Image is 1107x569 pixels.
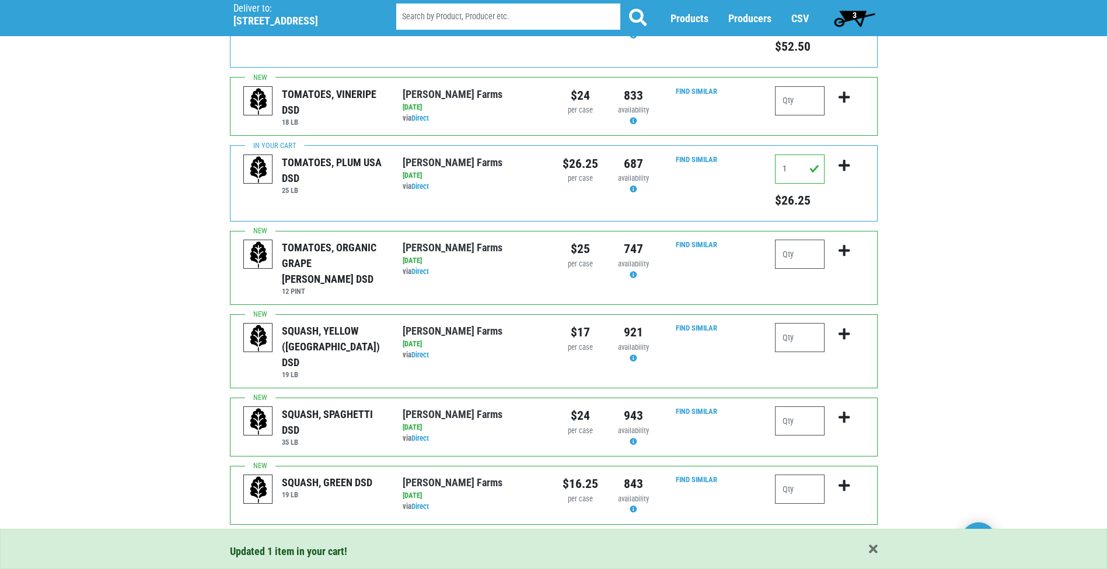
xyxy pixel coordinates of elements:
a: Find Similar [676,475,717,484]
a: Direct [411,182,429,191]
img: placeholder-variety-43d6402dacf2d531de610a020419775a.svg [244,87,273,116]
a: Direct [411,502,429,511]
h6: 25 LB [282,186,385,195]
div: TOMATOES, ORGANIC GRAPE [PERSON_NAME] DSD [282,240,385,287]
h6: 19 LB [282,370,385,379]
div: [DATE] [403,422,544,433]
input: Qty [775,240,825,269]
div: Updated 1 item in your cart! [230,543,878,559]
a: Find Similar [676,155,717,164]
h6: 35 LB [282,438,385,447]
a: [PERSON_NAME] Farms [403,156,502,168]
input: Search by Product, Producer etc. [396,3,620,30]
a: Direct [411,350,429,359]
div: $24 [563,406,598,425]
a: Direct [411,267,429,276]
input: Qty [775,406,825,435]
h6: 19 LB [282,490,372,499]
span: availability [618,343,649,352]
img: placeholder-variety-43d6402dacf2d531de610a020419775a.svg [244,475,273,504]
div: TOMATOES, VINERIPE DSD [282,86,385,118]
div: 921 [616,323,651,342]
div: per case [563,173,598,184]
a: Find Similar [676,407,717,416]
div: per case [563,426,598,437]
div: 747 [616,240,651,258]
div: via [403,266,544,278]
div: [DATE] [403,102,544,113]
div: via [403,501,544,512]
a: Direct [411,434,429,442]
div: [DATE] [403,490,544,501]
div: via [403,113,544,124]
h6: 18 LB [282,118,385,127]
div: per case [563,105,598,116]
div: [DATE] [403,339,544,350]
img: placeholder-variety-43d6402dacf2d531de610a020419775a.svg [244,407,273,436]
div: Availability may be subject to change. [616,173,651,195]
a: [PERSON_NAME] Farms [403,241,502,254]
p: Deliver to: [233,3,366,15]
div: per case [563,342,598,353]
div: $16.25 [563,475,598,493]
h5: [STREET_ADDRESS] [233,15,366,27]
span: availability [618,174,649,182]
a: Products [671,12,708,24]
a: CSV [791,12,809,24]
a: [PERSON_NAME] Farms [403,88,502,100]
input: Qty [775,86,825,115]
span: availability [618,106,649,114]
a: [PERSON_NAME] Farms [403,408,502,420]
div: SQUASH, YELLOW ([GEOGRAPHIC_DATA]) DSD [282,323,385,370]
div: $26.25 [563,154,598,173]
span: availability [618,426,649,435]
div: SQUASH, SPAGHETTI DSD [282,406,385,438]
img: placeholder-variety-43d6402dacf2d531de610a020419775a.svg [244,324,273,353]
a: Direct [411,114,429,122]
span: availability [618,259,649,268]
span: 3 [853,10,857,20]
a: Find Similar [676,240,717,249]
input: Qty [775,154,825,184]
div: via [403,350,544,361]
div: 943 [616,406,651,425]
div: [DATE] [403,255,544,266]
div: $25 [563,240,598,258]
a: Find Similar [676,324,717,332]
div: [DATE] [403,170,544,181]
div: per case [563,259,598,270]
div: SQUASH, GREEN DSD [282,475,372,490]
div: via [403,181,544,192]
div: 833 [616,86,651,105]
div: 687 [616,154,651,173]
div: via [403,433,544,444]
a: 3 [829,6,881,30]
input: Qty [775,323,825,352]
input: Qty [775,475,825,504]
img: placeholder-variety-43d6402dacf2d531de610a020419775a.svg [244,240,273,269]
div: $24 [563,86,598,105]
h5: Total price [775,39,825,54]
a: Producers [728,12,771,24]
img: placeholder-variety-43d6402dacf2d531de610a020419775a.svg [244,155,273,184]
a: [PERSON_NAME] Farms [403,325,502,337]
span: availability [618,494,649,503]
div: $17 [563,323,598,342]
div: per case [563,494,598,505]
h5: Total price [775,193,825,208]
a: [PERSON_NAME] Farms [403,476,502,489]
h6: 12 PINT [282,287,385,296]
div: TOMATOES, PLUM USA DSD [282,154,385,186]
div: 843 [616,475,651,493]
a: Find Similar [676,87,717,96]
